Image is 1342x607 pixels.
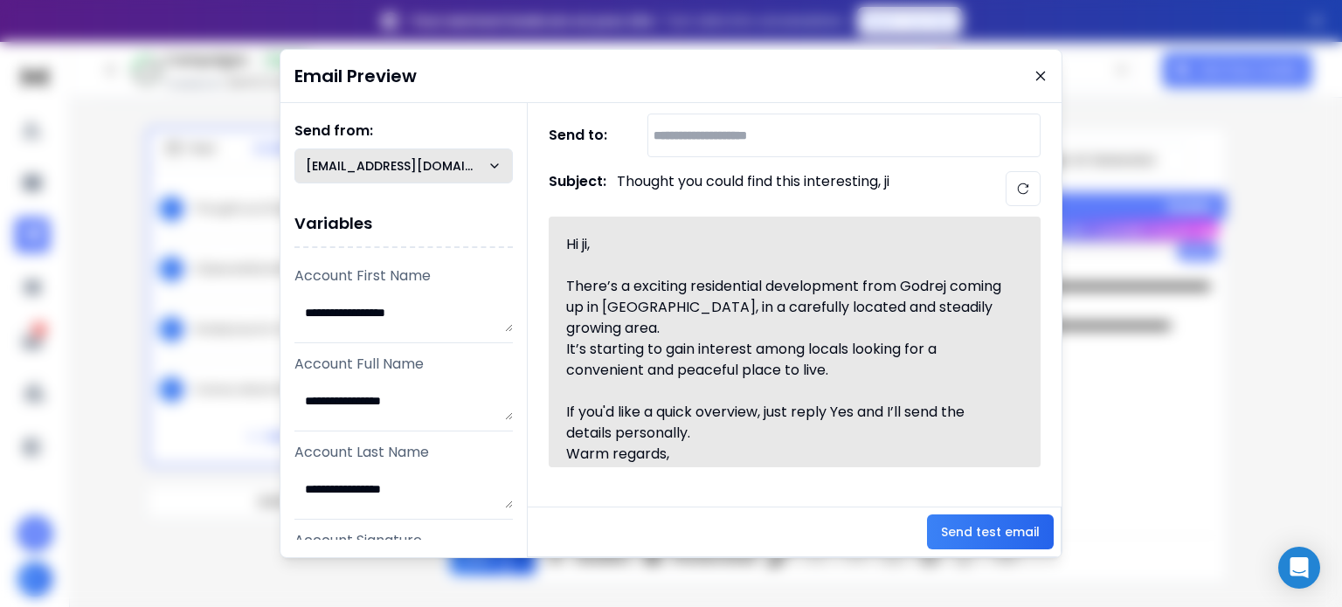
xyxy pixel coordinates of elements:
h1: Send to: [549,125,619,146]
div: Open Intercom Messenger [1278,547,1320,589]
p: [EMAIL_ADDRESS][DOMAIN_NAME] [306,157,488,175]
h1: Email Preview [294,64,417,88]
div: Hi ji, There’s a exciting residential development from Godrej coming up in [GEOGRAPHIC_DATA], in ... [566,234,1003,451]
button: Send test email [927,514,1054,549]
p: Account Last Name [294,442,513,463]
p: Account Full Name [294,354,513,375]
h1: Send from: [294,121,513,141]
p: Thought you could find this interesting, ji [617,171,889,206]
h1: Subject: [549,171,606,206]
p: Account Signature [294,530,513,551]
p: Account First Name [294,266,513,286]
h1: Variables [294,201,513,248]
